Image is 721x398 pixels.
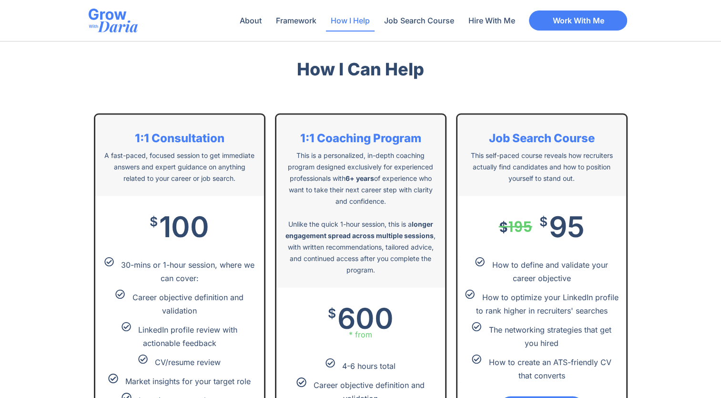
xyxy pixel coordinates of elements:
h2: How I Can Help [89,59,632,80]
span: $ [328,307,336,319]
span: Work With Me [552,17,604,24]
nav: Menu [235,10,519,31]
span: 100 [159,215,209,238]
span: LinkedIn profile review with actionable feedback [138,325,237,348]
span: $ [499,217,508,237]
span: 30-mins or 1-hour session, where we can cover: [121,260,254,283]
b: longer engagement spread across multiple sessions [285,220,434,240]
a: About [235,10,266,31]
span: 1:1 Consultation [135,131,224,145]
a: Work With Me [529,10,627,31]
span: A fast-paced, focused session to get immediate answers and expert guidance on anything related to... [104,151,254,182]
a: Hire With Me [463,10,519,31]
a: Job Search Course [379,10,458,31]
b: 6+ years [345,174,374,182]
a: Framework [271,10,321,31]
span: $ [539,215,548,228]
span: 95 [549,215,585,238]
span: $ [150,215,158,228]
span: How to create an ATS-friendly CV that converts [489,357,611,380]
a: How I Help [326,10,375,31]
span: CV/resume review [155,357,221,367]
span: Market insights for your target role [125,377,251,387]
span: 4-6 hours total [342,361,396,371]
span: Career objective definition and validation [132,293,244,315]
span: * from [276,330,445,339]
span: This is a personalized, in-depth coaching program designed exclusively for experienced profession... [285,151,436,274]
h3: Job Search Course [465,127,619,150]
span: This self-paced course reveals how recruiters actually find candidates and how to position yourse... [471,151,613,182]
span: The networking strategies that get you hired [489,325,611,348]
span: 1:1 Coaching Program [300,131,421,145]
span: 600 [337,307,394,330]
span: How to define and validate your career objective [492,260,608,283]
div: 195 [499,216,532,238]
span: How to optimize your LinkedIn profile to rank higher in recruiters' searches [476,293,619,315]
